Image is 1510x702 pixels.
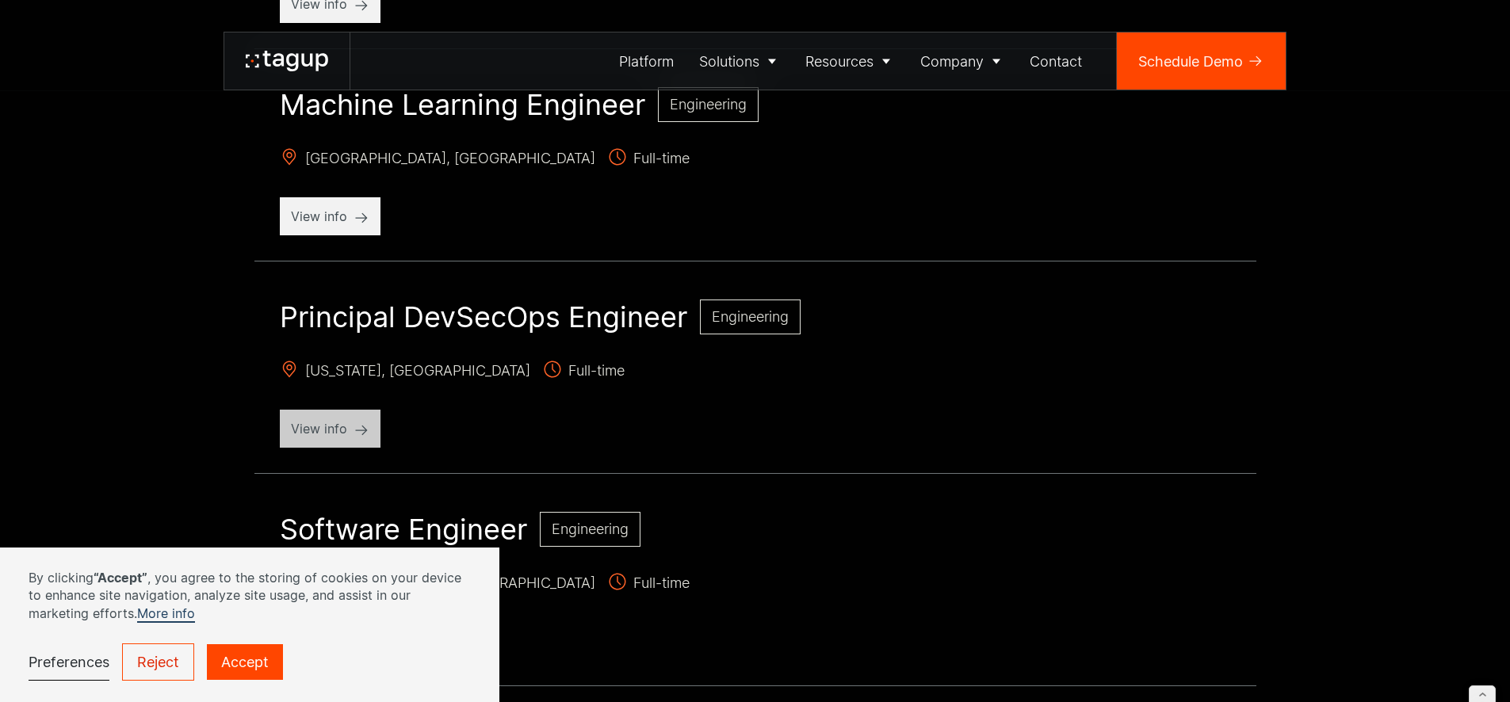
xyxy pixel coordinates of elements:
[1138,51,1243,72] div: Schedule Demo
[920,51,984,72] div: Company
[686,32,793,90] a: Solutions
[29,569,471,622] p: By clicking , you agree to the storing of cookies on your device to enhance site navigation, anal...
[543,360,625,384] span: Full-time
[1030,51,1082,72] div: Contact
[122,643,194,681] a: Reject
[280,299,687,334] h2: Principal DevSecOps Engineer
[793,32,908,90] a: Resources
[280,87,645,122] h2: Machine Learning Engineer
[619,51,674,72] div: Platform
[291,207,369,226] p: View info
[607,32,687,90] a: Platform
[280,512,527,547] h2: Software Engineer
[207,644,283,680] a: Accept
[670,96,747,113] span: Engineering
[608,572,690,597] span: Full-time
[608,147,690,172] span: Full-time
[291,419,369,438] p: View info
[1018,32,1095,90] a: Contact
[280,360,530,384] span: [US_STATE], [GEOGRAPHIC_DATA]
[805,51,874,72] div: Resources
[1117,32,1286,90] a: Schedule Demo
[94,570,147,586] strong: “Accept”
[908,32,1018,90] a: Company
[712,308,789,325] span: Engineering
[137,605,195,623] a: More info
[29,644,109,681] a: Preferences
[552,521,629,537] span: Engineering
[280,147,595,172] span: [GEOGRAPHIC_DATA], [GEOGRAPHIC_DATA]
[699,51,759,72] div: Solutions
